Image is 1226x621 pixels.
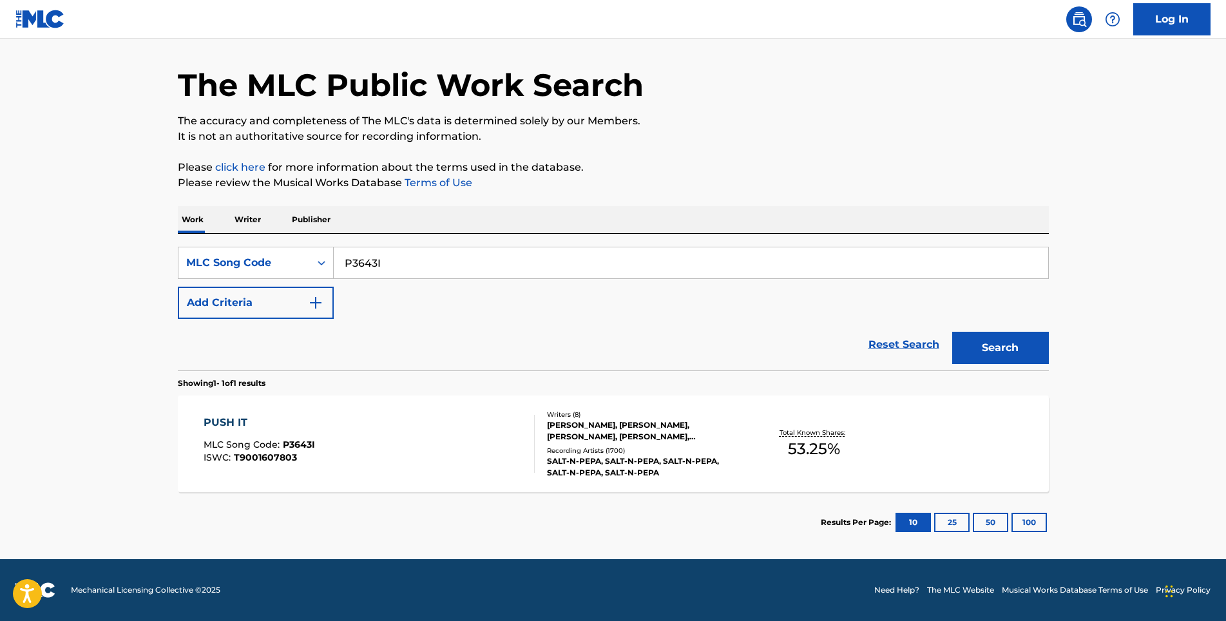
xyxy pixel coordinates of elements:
img: MLC Logo [15,10,65,28]
a: Terms of Use [402,177,472,189]
a: PUSH ITMLC Song Code:P3643IISWC:T9001607803Writers (8)[PERSON_NAME], [PERSON_NAME], [PERSON_NAME]... [178,396,1049,492]
div: Writers ( 8 ) [547,410,742,419]
p: Results Per Page: [821,517,894,528]
button: 50 [973,513,1008,532]
span: 53.25 % [788,437,840,461]
div: SALT-N-PEPA, SALT-N-PEPA, SALT-N-PEPA, SALT-N-PEPA, SALT-N-PEPA [547,455,742,479]
a: Public Search [1066,6,1092,32]
p: Showing 1 - 1 of 1 results [178,377,265,389]
p: Writer [231,206,265,233]
a: Reset Search [862,330,946,359]
a: Musical Works Database Terms of Use [1002,584,1148,596]
p: Publisher [288,206,334,233]
button: 100 [1011,513,1047,532]
button: 10 [896,513,931,532]
div: Recording Artists ( 1700 ) [547,446,742,455]
button: Add Criteria [178,287,334,319]
span: MLC Song Code : [204,439,283,450]
a: Need Help? [874,584,919,596]
img: help [1105,12,1120,27]
button: 25 [934,513,970,532]
p: Total Known Shares: [780,428,848,437]
a: click here [215,161,265,173]
a: The MLC Website [927,584,994,596]
img: logo [15,582,55,598]
a: Log In [1133,3,1211,35]
p: It is not an authoritative source for recording information. [178,129,1049,144]
p: Work [178,206,207,233]
div: MLC Song Code [186,255,302,271]
p: The accuracy and completeness of The MLC's data is determined solely by our Members. [178,113,1049,129]
img: 9d2ae6d4665cec9f34b9.svg [308,295,323,310]
h1: The MLC Public Work Search [178,66,644,104]
div: PUSH IT [204,415,315,430]
div: [PERSON_NAME], [PERSON_NAME], [PERSON_NAME], [PERSON_NAME], [PERSON_NAME], [PERSON_NAME], [PERSON... [547,419,742,443]
p: Please review the Musical Works Database [178,175,1049,191]
img: search [1071,12,1087,27]
p: Please for more information about the terms used in the database. [178,160,1049,175]
span: Mechanical Licensing Collective © 2025 [71,584,220,596]
div: Drag [1165,572,1173,611]
span: ISWC : [204,452,234,463]
form: Search Form [178,247,1049,370]
span: P3643I [283,439,315,450]
button: Search [952,332,1049,364]
span: T9001607803 [234,452,297,463]
iframe: Chat Widget [1162,559,1226,621]
div: Help [1100,6,1125,32]
a: Privacy Policy [1156,584,1211,596]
